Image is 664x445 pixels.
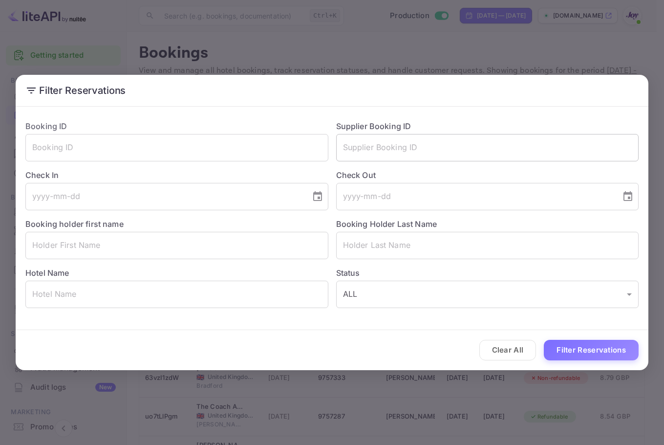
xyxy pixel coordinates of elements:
label: Booking Holder Last Name [336,219,437,229]
button: Filter Reservations [544,340,639,361]
label: Check Out [336,169,639,181]
div: ALL [336,281,639,308]
input: Holder Last Name [336,232,639,259]
input: yyyy-mm-dd [25,183,304,210]
input: Holder First Name [25,232,328,259]
label: Booking ID [25,121,67,131]
button: Choose date [618,187,638,206]
label: Hotel Name [25,268,69,278]
button: Clear All [479,340,536,361]
input: Hotel Name [25,281,328,308]
label: Booking holder first name [25,219,124,229]
button: Choose date [308,187,327,206]
label: Status [336,267,639,279]
input: yyyy-mm-dd [336,183,615,210]
input: Supplier Booking ID [336,134,639,161]
input: Booking ID [25,134,328,161]
label: Supplier Booking ID [336,121,411,131]
label: Check In [25,169,328,181]
h2: Filter Reservations [16,75,648,106]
